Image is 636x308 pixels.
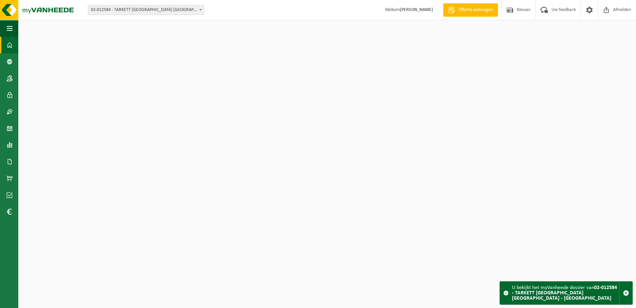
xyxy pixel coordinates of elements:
strong: 02-012584 - TARKETT [GEOGRAPHIC_DATA] [GEOGRAPHIC_DATA] - [GEOGRAPHIC_DATA] [512,285,617,301]
div: U bekijkt het myVanheede dossier van [512,282,619,304]
span: 02-012584 - TARKETT DENDERMONDE NV - DENDERMONDE [88,5,204,15]
span: Offerte aanvragen [457,7,495,13]
strong: [PERSON_NAME] [400,7,433,12]
a: Offerte aanvragen [443,3,498,17]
